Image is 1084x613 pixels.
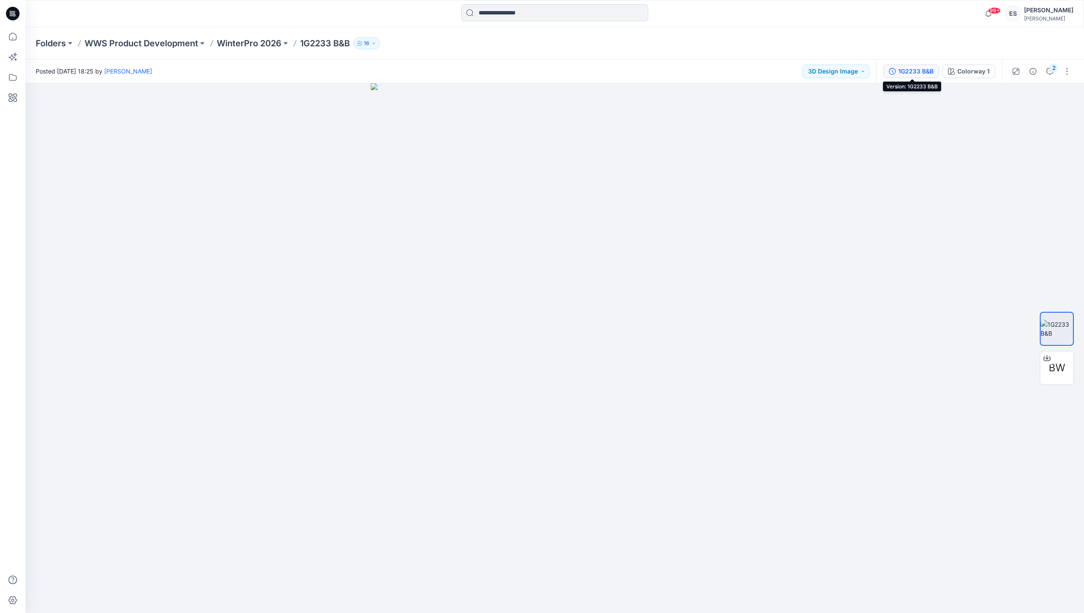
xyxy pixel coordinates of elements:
[36,37,66,49] a: Folders
[942,65,995,78] button: Colorway 1
[1024,15,1073,22] div: [PERSON_NAME]
[1050,64,1058,72] div: 2
[1024,5,1073,15] div: [PERSON_NAME]
[217,37,281,49] a: WinterPro 2026
[300,37,350,49] p: 1G2233 B&B
[883,65,939,78] button: 1G2233 B&B
[988,7,1001,14] span: 99+
[104,68,152,75] a: [PERSON_NAME]
[1049,360,1065,376] span: BW
[85,37,198,49] a: WWS Product Development
[1005,6,1021,21] div: ES
[371,83,738,613] img: eyJhbGciOiJIUzI1NiIsImtpZCI6IjAiLCJzbHQiOiJzZXMiLCJ0eXAiOiJKV1QifQ.eyJkYXRhIjp7InR5cGUiOiJzdG9yYW...
[353,37,380,49] button: 16
[957,67,990,76] div: Colorway 1
[1026,65,1040,78] button: Details
[1041,320,1073,338] img: 1G2233 B&B
[1043,65,1057,78] button: 2
[36,67,152,76] span: Posted [DATE] 18:25 by
[898,67,934,76] div: 1G2233 B&B
[364,39,369,48] p: 16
